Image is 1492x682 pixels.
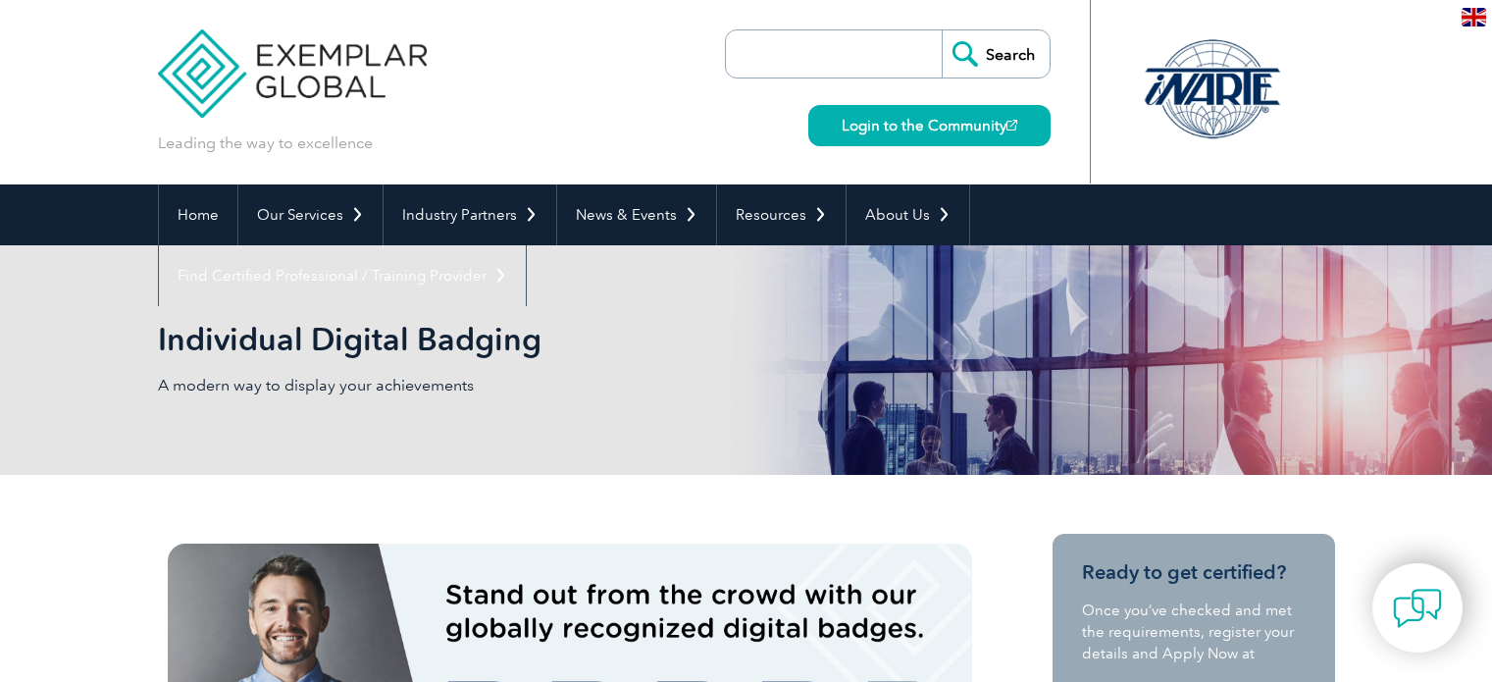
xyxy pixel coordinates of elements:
[942,30,1050,78] input: Search
[384,184,556,245] a: Industry Partners
[159,184,237,245] a: Home
[808,105,1051,146] a: Login to the Community
[1393,584,1442,633] img: contact-chat.png
[158,375,746,396] p: A modern way to display your achievements
[847,184,969,245] a: About Us
[158,324,982,355] h2: Individual Digital Badging
[717,184,846,245] a: Resources
[1082,600,1306,664] p: Once you’ve checked and met the requirements, register your details and Apply Now at
[1462,8,1486,26] img: en
[557,184,716,245] a: News & Events
[158,132,373,154] p: Leading the way to excellence
[1006,120,1017,131] img: open_square.png
[1082,560,1306,585] h3: Ready to get certified?
[159,245,526,306] a: Find Certified Professional / Training Provider
[238,184,383,245] a: Our Services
